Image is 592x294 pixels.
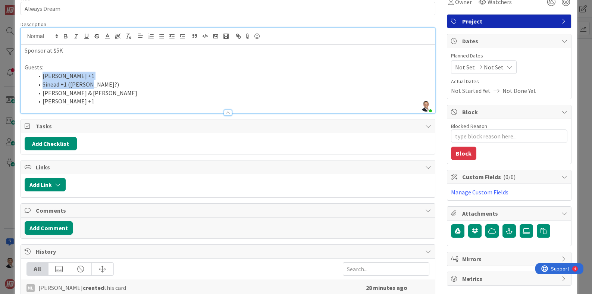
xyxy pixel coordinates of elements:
[462,107,558,116] span: Block
[343,262,429,276] input: Search...
[34,72,432,80] li: [PERSON_NAME] +1
[421,101,431,112] img: UCWZD98YtWJuY0ewth2JkLzM7ZIabXpM.png
[21,2,436,15] input: type card name here...
[25,137,77,150] button: Add Checklist
[25,63,432,72] p: Guests:
[34,89,432,97] li: [PERSON_NAME] & [PERSON_NAME]
[451,147,476,160] button: Block
[462,172,558,181] span: Custom Fields
[451,123,487,129] label: Blocked Reason
[451,188,508,196] a: Manage Custom Fields
[34,97,432,106] li: [PERSON_NAME] +1
[462,37,558,46] span: Dates
[462,209,558,218] span: Attachments
[451,78,567,85] span: Actual Dates
[503,173,516,181] span: ( 0/0 )
[25,221,73,235] button: Add Comment
[502,86,536,95] span: Not Done Yet
[25,46,432,55] p: Sponsor at $5K
[25,178,66,191] button: Add Link
[38,283,126,292] span: [PERSON_NAME] this card
[36,206,422,215] span: Comments
[462,254,558,263] span: Mirrors
[21,21,46,28] span: Description
[26,284,35,292] div: ML
[34,80,432,89] li: Sinead +1 ([PERSON_NAME]?)
[462,17,558,26] span: Project
[451,86,491,95] span: Not Started Yet
[39,3,41,9] div: 4
[455,63,475,72] span: Not Set
[36,122,422,131] span: Tasks
[83,284,104,291] b: created
[462,274,558,283] span: Metrics
[451,52,567,60] span: Planned Dates
[366,284,407,291] b: 28 minutes ago
[27,263,48,275] div: All
[16,1,34,10] span: Support
[36,163,422,172] span: Links
[484,63,504,72] span: Not Set
[36,247,422,256] span: History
